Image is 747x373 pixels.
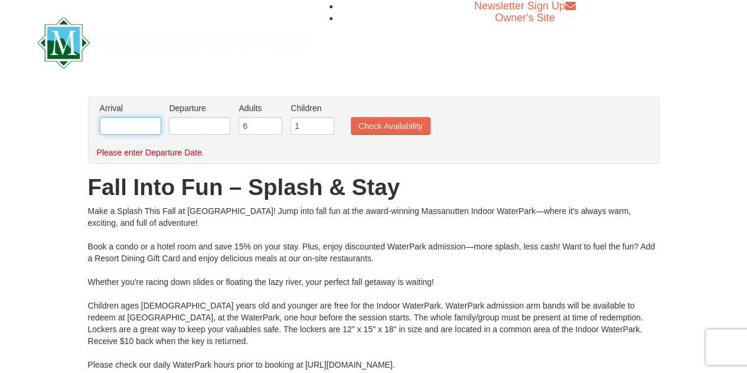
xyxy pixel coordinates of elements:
[495,12,554,24] a: Owner's Site
[37,17,308,69] img: Massanutten Resort Logo
[100,102,161,114] label: Arrival
[37,27,308,55] a: Massanutten Resort
[169,102,230,114] label: Departure
[97,147,638,158] div: Please enter Departure Date.
[88,176,660,199] h1: Fall Into Fun – Splash & Stay
[351,117,430,135] button: Check Availability
[291,102,334,114] label: Children
[239,102,282,114] label: Adults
